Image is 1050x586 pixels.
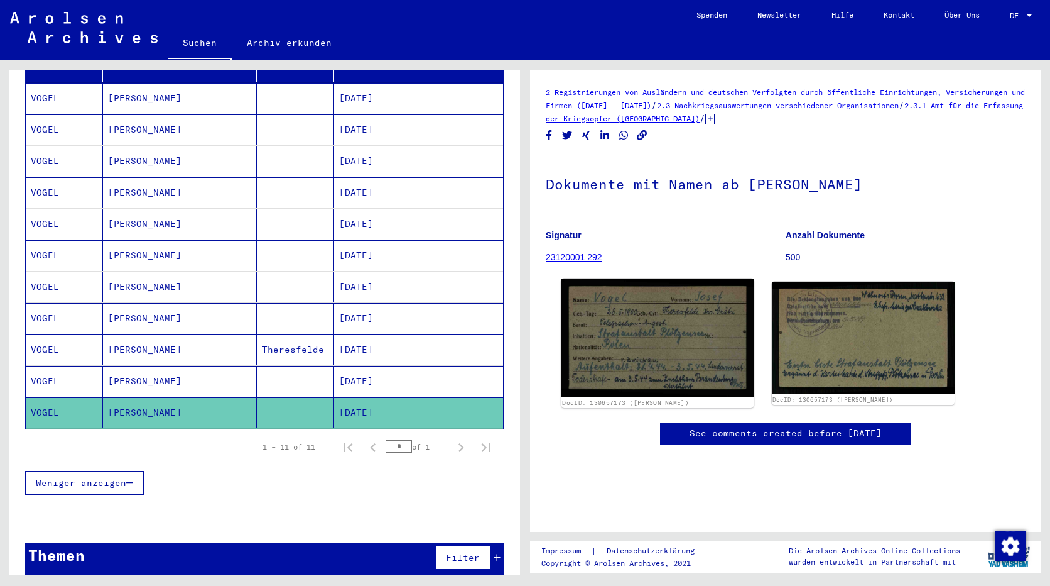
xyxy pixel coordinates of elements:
a: Datenschutzerklärung [597,545,710,558]
mat-cell: [DATE] [334,114,411,145]
mat-cell: Theresfelde [257,334,334,365]
button: Next page [448,434,474,460]
div: 1 – 11 of 11 [262,441,315,453]
mat-cell: [PERSON_NAME] [103,272,180,302]
div: of 1 [386,441,448,453]
img: yv_logo.png [985,541,1032,572]
button: Previous page [360,434,386,460]
button: Share on Xing [580,128,593,143]
mat-cell: [PERSON_NAME] [103,240,180,271]
mat-cell: VOGEL [26,366,103,397]
b: Anzahl Dokumente [786,230,865,240]
mat-cell: VOGEL [26,272,103,302]
p: 500 [786,251,1025,264]
p: wurden entwickelt in Partnerschaft mit [789,556,960,568]
mat-cell: VOGEL [26,177,103,208]
a: Suchen [168,28,232,60]
mat-cell: [DATE] [334,177,411,208]
button: Last page [474,434,499,460]
mat-cell: [DATE] [334,397,411,428]
mat-cell: [PERSON_NAME] [103,83,180,114]
span: / [651,99,657,111]
button: Weniger anzeigen [25,471,144,495]
img: Arolsen_neg.svg [10,12,158,43]
mat-cell: VOGEL [26,334,103,365]
mat-cell: VOGEL [26,114,103,145]
mat-cell: [DATE] [334,366,411,397]
a: Impressum [541,545,591,558]
mat-cell: VOGEL [26,303,103,334]
button: Copy link [636,128,649,143]
mat-cell: [PERSON_NAME] [103,366,180,397]
mat-cell: [PERSON_NAME] [103,334,180,365]
mat-cell: [DATE] [334,272,411,302]
mat-cell: [DATE] [334,209,411,240]
button: Share on Twitter [561,128,574,143]
img: 001.jpg [561,279,754,397]
mat-cell: [PERSON_NAME] [103,146,180,177]
div: Themen [28,544,85,567]
span: Filter [446,552,480,563]
mat-cell: VOGEL [26,209,103,240]
mat-cell: [PERSON_NAME] [103,397,180,428]
a: 2.3 Nachkriegsauswertungen verschiedener Organisationen [657,101,899,110]
button: Share on LinkedIn [598,128,612,143]
mat-cell: [DATE] [334,303,411,334]
p: Copyright © Arolsen Archives, 2021 [541,558,710,569]
mat-cell: VOGEL [26,240,103,271]
div: | [541,545,710,558]
a: DocID: 130657173 ([PERSON_NAME]) [562,399,689,406]
b: Signatur [546,230,582,240]
a: 2 Registrierungen von Ausländern und deutschen Verfolgten durch öffentliche Einrichtungen, Versic... [546,87,1025,110]
img: Zustimmung ändern [995,531,1026,561]
button: Filter [435,546,490,570]
mat-cell: [DATE] [334,146,411,177]
div: Zustimmung ändern [995,531,1025,561]
mat-cell: [PERSON_NAME] [103,177,180,208]
mat-cell: [DATE] [334,83,411,114]
mat-cell: VOGEL [26,397,103,428]
span: / [899,99,904,111]
span: Weniger anzeigen [36,477,126,489]
button: Share on Facebook [543,128,556,143]
mat-cell: [PERSON_NAME] [103,209,180,240]
mat-cell: [PERSON_NAME] [103,114,180,145]
span: DE [1010,11,1024,20]
p: Die Arolsen Archives Online-Collections [789,545,960,556]
a: See comments created before [DATE] [690,427,882,440]
mat-cell: [PERSON_NAME] [103,303,180,334]
a: DocID: 130657173 ([PERSON_NAME]) [772,396,893,403]
button: First page [335,434,360,460]
button: Share on WhatsApp [617,128,631,143]
h1: Dokumente mit Namen ab [PERSON_NAME] [546,155,1025,211]
mat-cell: VOGEL [26,83,103,114]
a: 23120001 292 [546,252,602,262]
mat-cell: VOGEL [26,146,103,177]
mat-cell: [DATE] [334,240,411,271]
img: 002.jpg [772,282,955,394]
span: / [700,113,705,124]
mat-cell: [DATE] [334,334,411,365]
a: Archiv erkunden [232,28,347,58]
